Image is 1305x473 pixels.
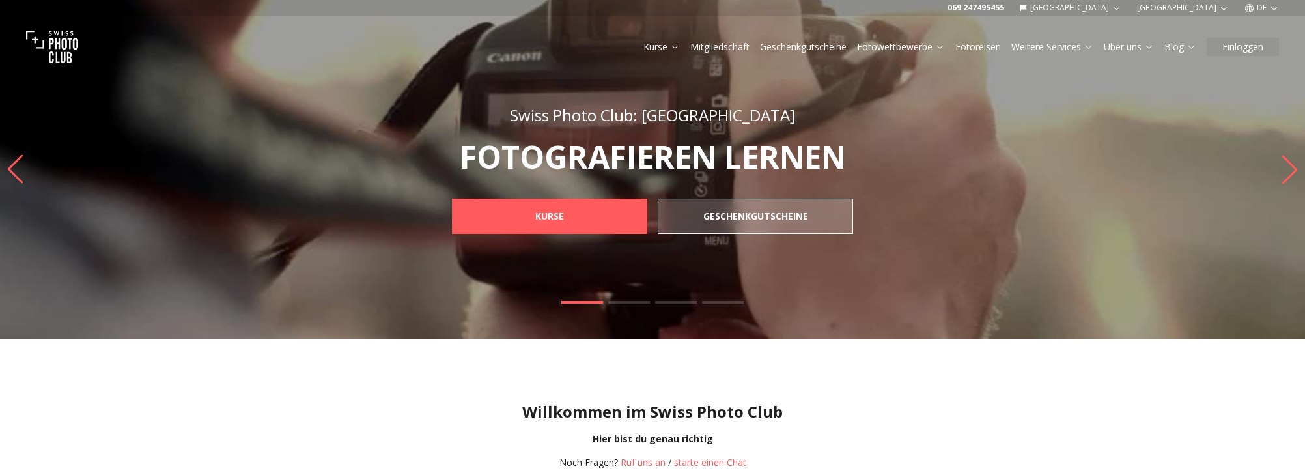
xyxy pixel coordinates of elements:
span: Swiss Photo Club: [GEOGRAPHIC_DATA] [510,104,795,126]
div: / [559,456,746,469]
a: Über uns [1104,40,1154,53]
a: Blog [1164,40,1196,53]
a: Weitere Services [1011,40,1093,53]
a: Fotowettbewerbe [857,40,945,53]
a: Mitgliedschaft [690,40,750,53]
button: Über uns [1099,38,1159,56]
button: Einloggen [1207,38,1279,56]
button: Blog [1159,38,1201,56]
b: KURSE [535,210,564,223]
button: Fotowettbewerbe [852,38,950,56]
span: Noch Fragen? [559,456,618,468]
a: 069 247495455 [947,3,1004,13]
a: KURSE [452,199,647,234]
a: Fotoreisen [955,40,1001,53]
button: Geschenkgutscheine [755,38,852,56]
button: Fotoreisen [950,38,1006,56]
div: Hier bist du genau richtig [10,433,1295,446]
img: Swiss photo club [26,21,78,73]
a: Geschenkgutscheine [760,40,847,53]
b: GESCHENKGUTSCHEINE [703,210,808,223]
button: starte einen Chat [674,456,746,469]
button: Kurse [638,38,685,56]
a: GESCHENKGUTSCHEINE [658,199,853,234]
button: Weitere Services [1006,38,1099,56]
h1: Willkommen im Swiss Photo Club [10,401,1295,422]
button: Mitgliedschaft [685,38,755,56]
a: Ruf uns an [621,456,666,468]
a: Kurse [643,40,680,53]
p: FOTOGRAFIEREN LERNEN [423,141,882,173]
